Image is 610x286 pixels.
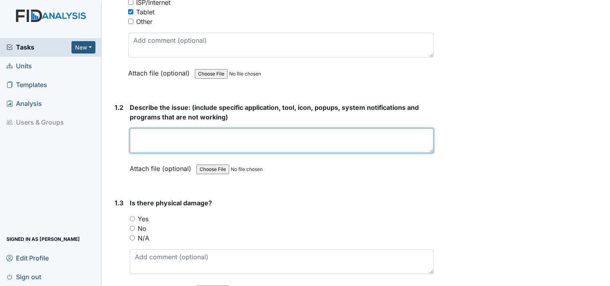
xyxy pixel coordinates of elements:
[130,235,135,240] input: N/A
[71,41,95,54] button: New
[115,103,123,112] label: 1.2
[130,199,212,207] span: Is there physical damage?
[115,198,123,208] label: 1.3
[6,79,47,91] span: Templates
[138,224,147,233] label: No
[136,7,154,17] div: Tablet
[130,226,135,231] input: No
[6,270,41,283] span: Sign out
[6,42,71,52] a: Tasks
[138,233,149,243] label: N/A
[6,252,49,264] span: Edit Profile
[138,214,149,224] label: Yes
[128,9,133,14] input: Tablet
[130,159,194,173] label: Attach file (optional)
[130,103,419,121] span: Describe the issue: (include specific application, tool, icon, popups, system notifications and p...
[128,64,193,78] label: Attach file (optional)
[6,60,32,72] span: Units
[136,17,152,26] div: Other
[6,97,42,110] span: Analysis
[6,233,80,245] span: Signed in as [PERSON_NAME]
[130,216,135,221] input: Yes
[128,19,133,24] input: Other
